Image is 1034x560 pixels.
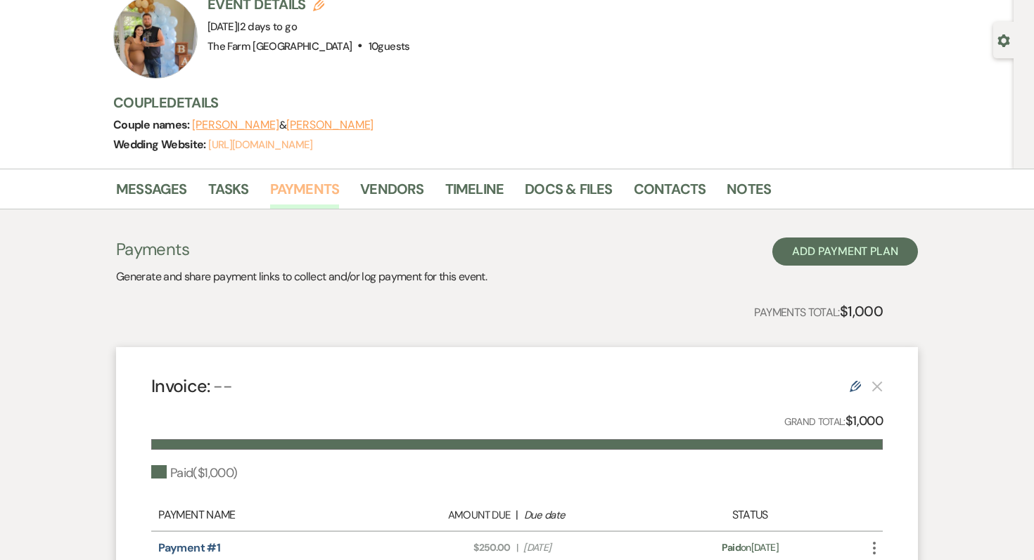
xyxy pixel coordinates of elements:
[240,20,297,34] span: 2 days to go
[722,541,741,554] span: Paid
[381,507,510,523] div: Amount Due
[523,540,653,555] span: [DATE]
[113,137,208,152] span: Wedding Website:
[116,178,187,209] a: Messages
[213,375,232,398] span: --
[381,540,511,555] span: $250.00
[660,540,840,555] div: on [DATE]
[840,302,883,320] strong: $1,000
[872,380,883,392] button: This payment plan cannot be deleted because it contains links that have been paid through Weven’s...
[116,268,487,286] p: Generate and share payment links to collect and/or log payment for this event.
[634,178,706,209] a: Contacts
[754,300,883,323] p: Payments Total:
[727,178,771,209] a: Notes
[369,39,410,53] span: 10 guests
[208,39,352,53] span: The Farm [GEOGRAPHIC_DATA]
[524,507,653,523] div: Due date
[270,178,340,209] a: Payments
[158,507,374,523] div: Payment Name
[525,178,612,209] a: Docs & Files
[192,118,374,132] span: &
[151,374,232,398] h4: Invoice:
[997,33,1010,46] button: Open lead details
[208,138,312,152] a: [URL][DOMAIN_NAME]
[772,237,918,266] button: Add Payment Plan
[784,411,883,431] p: Grand Total:
[208,178,249,209] a: Tasks
[208,20,297,34] span: [DATE]
[845,412,883,429] strong: $1,000
[445,178,504,209] a: Timeline
[116,237,487,261] h3: Payments
[192,119,279,131] button: [PERSON_NAME]
[286,119,374,131] button: [PERSON_NAME]
[360,178,423,209] a: Vendors
[237,20,297,34] span: |
[660,507,840,523] div: Status
[158,540,220,555] a: Payment #1
[113,93,901,112] h3: Couple Details
[516,540,518,555] span: |
[374,507,660,523] div: |
[151,464,237,483] div: Paid ( $1,000 )
[113,117,192,132] span: Couple names:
